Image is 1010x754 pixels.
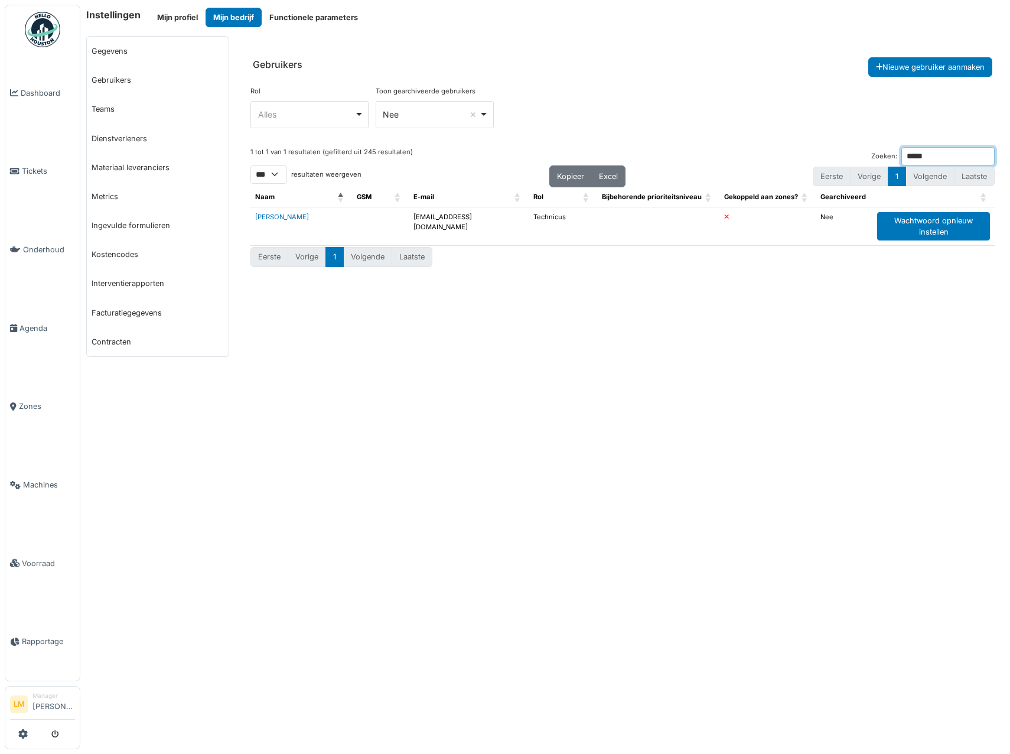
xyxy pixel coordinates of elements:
[5,603,80,681] a: Rapportage
[357,193,372,201] span: GSM
[206,8,262,27] button: Mijn bedrijf
[87,298,229,327] a: Facturatiegegevens
[250,247,432,266] nav: pagination
[591,165,625,187] button: Excel
[376,86,475,96] label: Toon gearchiveerde gebruikers
[10,695,28,713] li: LM
[5,132,80,211] a: Tickets
[816,207,872,245] td: Nee
[820,193,866,201] span: Gearchiveerd
[23,479,75,490] span: Machines
[87,269,229,298] a: Interventierapporten
[5,524,80,603] a: Voorraad
[86,9,141,21] h6: Instellingen
[705,187,712,207] span: Bijbehorende prioriteitsniveau : Activate to sort
[338,187,345,207] span: Naam: Activate to invert sorting
[250,86,260,96] label: Rol
[325,247,344,266] button: 1
[258,108,354,121] div: Alles
[599,172,618,181] span: Excel
[87,240,229,269] a: Kostencodes
[87,182,229,211] a: Metrics
[250,147,413,165] div: 1 tot 1 van 1 resultaten (gefilterd uit 245 resultaten)
[255,193,275,201] span: Naam
[549,165,592,187] button: Kopieer
[19,323,75,334] span: Agenda
[87,211,229,240] a: Ingevulde formulieren
[87,124,229,153] a: Dienstverleners
[87,153,229,182] a: Materiaal leveranciers
[383,108,479,121] div: Nee
[868,57,992,77] button: Nieuwe gebruiker aanmaken
[813,167,995,186] nav: pagination
[10,691,75,720] a: LM Manager[PERSON_NAME]
[22,558,75,569] span: Voorraad
[5,210,80,289] a: Onderhoud
[87,95,229,123] a: Teams
[21,87,75,99] span: Dashboard
[602,193,702,201] span: Bijbehorende prioriteitsniveau
[514,187,522,207] span: E-mail: Activate to sort
[724,193,798,201] span: Gekoppeld aan zones?
[23,244,75,255] span: Onderhoud
[877,212,990,240] div: Wachtwoord opnieuw instellen
[980,187,988,207] span: : Activate to sort
[32,691,75,717] li: [PERSON_NAME]
[262,8,366,27] button: Functionele parameters
[253,59,302,70] h6: Gebruikers
[529,207,598,245] td: Technicus
[22,165,75,177] span: Tickets
[255,213,309,221] a: [PERSON_NAME]
[87,37,229,66] a: Gegevens
[583,187,590,207] span: Rol: Activate to sort
[87,66,229,95] a: Gebruikers
[533,193,543,201] span: Rol
[25,12,60,47] img: Badge_color-CXgf-gQk.svg
[802,187,809,207] span: Gekoppeld aan zones?: Activate to sort
[5,54,80,132] a: Dashboard
[149,8,206,27] button: Mijn profiel
[32,691,75,700] div: Manager
[409,207,528,245] td: [EMAIL_ADDRESS][DOMAIN_NAME]
[19,401,75,412] span: Zones
[413,193,434,201] span: E-mail
[87,327,229,356] a: Contracten
[888,167,906,186] button: 1
[5,289,80,368] a: Agenda
[5,368,80,446] a: Zones
[22,636,75,647] span: Rapportage
[395,187,402,207] span: GSM: Activate to sort
[5,446,80,524] a: Machines
[467,109,479,121] button: Remove item: 'false'
[291,170,361,180] label: resultaten weergeven
[557,172,584,181] span: Kopieer
[871,151,897,161] label: Zoeken:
